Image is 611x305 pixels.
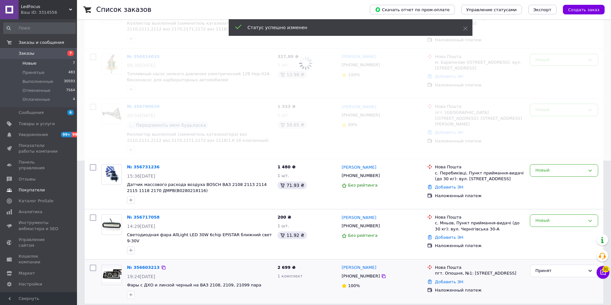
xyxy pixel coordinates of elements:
button: Экспорт [528,5,556,14]
span: 4 [73,97,75,102]
button: Скачать отчет по пром-оплате [370,5,455,14]
span: 99+ [61,132,72,137]
span: 483 [68,70,75,76]
span: 19:24[DATE] [127,274,155,279]
a: Фары с ДХО и линзой черный на ВАЗ 2108, 2109, 21099 пара [127,283,261,287]
span: LedFocus [21,4,69,10]
div: Нова Пошта [435,164,525,170]
span: Панель управления [19,159,59,171]
span: Скачать отчет по пром-оплате [375,7,450,12]
div: Новый [535,217,585,224]
span: Принятые [22,70,45,76]
a: Светодиодная фара AllLight LED 30W 6chip EPISTAR ближний свет 9-30V [127,232,272,243]
span: 30593 [64,79,75,84]
div: Ваш ID: 3314556 [21,10,77,15]
span: 31 [602,266,609,272]
div: Нова Пошта [435,265,525,270]
a: Датчик массового расхода воздуха BOSCH ВАЗ 2108 2113 2114 2115 1118 2170 ДМРВ(B0280218116) [127,182,267,193]
span: Показатели работы компании [19,143,59,154]
div: [PHONE_NUMBER] [340,272,381,280]
a: Фото товару [101,265,122,285]
div: Наложенный платеж [435,287,525,293]
span: Без рейтинга [348,233,378,238]
div: [PHONE_NUMBER] [340,222,381,230]
input: Поиск [3,22,76,34]
span: 7 [67,51,74,56]
span: 99+ [72,132,82,137]
a: № 356603213 [127,265,160,270]
span: Новые [22,60,37,66]
span: Управление сайтом [19,237,59,248]
div: с. Мньов, Пункт приймання-видачі (до 30 кг): вул. Чернігівська 30-А [435,220,525,232]
span: 6 [67,110,74,115]
div: [PHONE_NUMBER] [340,172,381,180]
span: Аналитика [19,209,42,215]
span: Настройки [19,281,42,287]
span: 7564 [66,88,75,93]
a: Фото товару [101,164,122,185]
span: Отзывы [19,176,36,182]
div: Новый [535,167,585,174]
span: Товары и услуги [19,121,55,127]
button: Чат с покупателем31 [597,266,609,279]
a: Добавить ЭН [435,235,463,240]
span: 1 шт. [277,223,289,228]
a: Добавить ЭН [435,279,463,284]
div: Наложенный платеж [435,243,525,249]
a: [PERSON_NAME] [342,215,376,221]
span: Заказы [19,51,34,56]
span: 1 шт. [277,173,289,178]
span: Кошелек компании [19,253,59,265]
div: Нова Пошта [435,214,525,220]
span: Без рейтинга [348,183,378,188]
span: 1 480 ₴ [277,165,295,169]
a: Создать заказ [556,7,605,12]
a: [PERSON_NAME] [342,165,376,171]
h1: Список заказов [96,6,151,13]
span: Оплаченные [22,97,50,102]
div: Статус успешно изменен [248,24,447,31]
span: Выполненные [22,79,53,84]
span: 100% [348,283,360,288]
div: 11.92 ₴ [277,231,307,239]
span: 15:36[DATE] [127,173,155,179]
div: 71.93 ₴ [277,181,307,189]
span: 14:29[DATE] [127,224,155,229]
a: Добавить ЭН [435,185,463,189]
a: [PERSON_NAME] [342,265,376,271]
span: Заказы и сообщения [19,40,64,45]
a: № 356731236 [127,165,160,169]
span: Создать заказ [568,7,599,12]
a: Фото товару [101,214,122,235]
span: 7 [73,60,75,66]
span: 2 699 ₴ [277,265,295,270]
span: Маркет [19,270,35,276]
span: Экспорт [533,7,551,12]
div: пгт. Опошня, №1: [STREET_ADDRESS] [435,270,525,276]
img: Фото товару [102,219,122,231]
span: Покупатели [19,187,45,193]
img: Фото товару [102,269,122,282]
div: Принят [535,268,585,274]
a: № 356717058 [127,215,160,220]
button: Управление статусами [461,5,522,14]
span: Управление статусами [466,7,517,12]
span: Отмененные [22,88,50,93]
img: Фото товару [104,165,119,184]
span: Уведомления [19,132,48,138]
span: Сообщения [19,110,44,116]
span: Каталог ProSale [19,198,53,204]
button: Создать заказ [563,5,605,14]
span: 1 комплект [277,274,302,278]
span: Инструменты вебмастера и SEO [19,220,59,231]
div: Наложенный платеж [435,193,525,199]
div: с. Перебиківці, Пункт приймання-видачі (до 30 кг): вул. [STREET_ADDRESS] [435,170,525,182]
span: 200 ₴ [277,215,291,220]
